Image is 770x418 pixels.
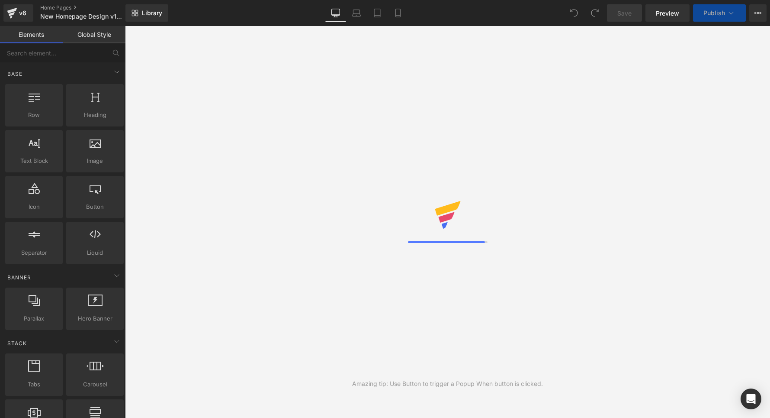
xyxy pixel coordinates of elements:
span: Separator [8,248,60,257]
button: More [749,4,767,22]
span: Library [142,9,162,17]
span: Button [69,202,121,211]
a: Home Pages [40,4,140,11]
span: Publish [703,10,725,16]
span: Base [6,70,23,78]
a: New Library [125,4,168,22]
a: Tablet [367,4,388,22]
a: Preview [645,4,690,22]
button: Redo [586,4,603,22]
a: v6 [3,4,33,22]
span: Heading [69,110,121,120]
span: Text Block [8,156,60,165]
div: Amazing tip: Use Button to trigger a Popup When button is clicked. [352,379,543,389]
div: Open Intercom Messenger [741,389,761,409]
span: Banner [6,273,32,282]
a: Global Style [63,26,125,43]
span: Image [69,156,121,165]
a: Desktop [325,4,346,22]
button: Publish [693,4,746,22]
span: Preview [656,9,679,18]
button: Undo [565,4,583,22]
span: Stack [6,339,28,347]
span: Save [617,9,632,18]
span: Parallax [8,314,60,323]
a: Laptop [346,4,367,22]
span: Icon [8,202,60,211]
span: Liquid [69,248,121,257]
span: Hero Banner [69,314,121,323]
span: Tabs [8,380,60,389]
span: Row [8,110,60,120]
span: New Homepage Design v1.26 - VIDEO v2.1 [40,13,123,20]
span: Carousel [69,380,121,389]
a: Mobile [388,4,408,22]
div: v6 [17,7,28,19]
